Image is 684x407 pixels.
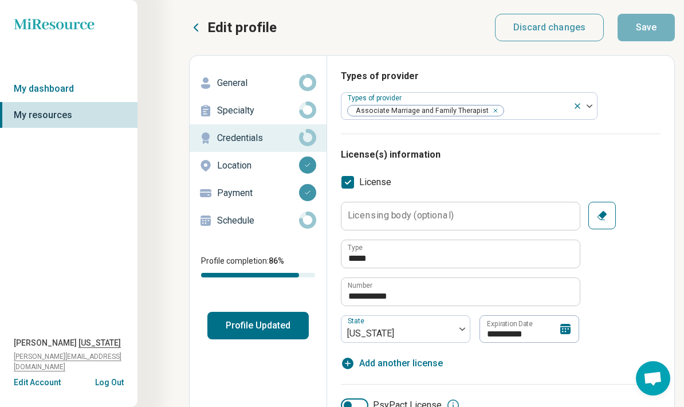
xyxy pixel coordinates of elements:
[95,377,124,386] button: Log Out
[190,152,327,179] a: Location
[14,377,61,389] button: Edit Account
[190,248,327,284] div: Profile completion:
[618,14,675,41] button: Save
[217,186,299,200] p: Payment
[190,97,327,124] a: Specialty
[207,312,309,339] button: Profile Updated
[359,357,443,370] span: Add another license
[217,131,299,145] p: Credentials
[190,207,327,234] a: Schedule
[190,179,327,207] a: Payment
[341,240,580,268] input: credential.licenses.0.name
[348,94,404,102] label: Types of provider
[217,104,299,118] p: Specialty
[190,69,327,97] a: General
[636,361,670,396] div: Open chat
[201,273,315,277] div: Profile completion
[341,357,443,370] button: Add another license
[190,124,327,152] a: Credentials
[217,159,299,173] p: Location
[495,14,604,41] button: Discard changes
[348,211,454,220] label: Licensing body (optional)
[189,18,277,37] button: Edit profile
[359,175,391,189] span: License
[207,18,277,37] p: Edit profile
[348,244,363,251] label: Type
[348,317,367,325] label: State
[217,76,299,90] p: General
[348,282,372,289] label: Number
[348,105,492,116] span: Associate Marriage and Family Therapist
[269,256,284,265] span: 86 %
[217,214,299,228] p: Schedule
[14,337,121,349] span: [PERSON_NAME]
[341,69,661,83] h3: Types of provider
[341,148,661,162] h3: License(s) information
